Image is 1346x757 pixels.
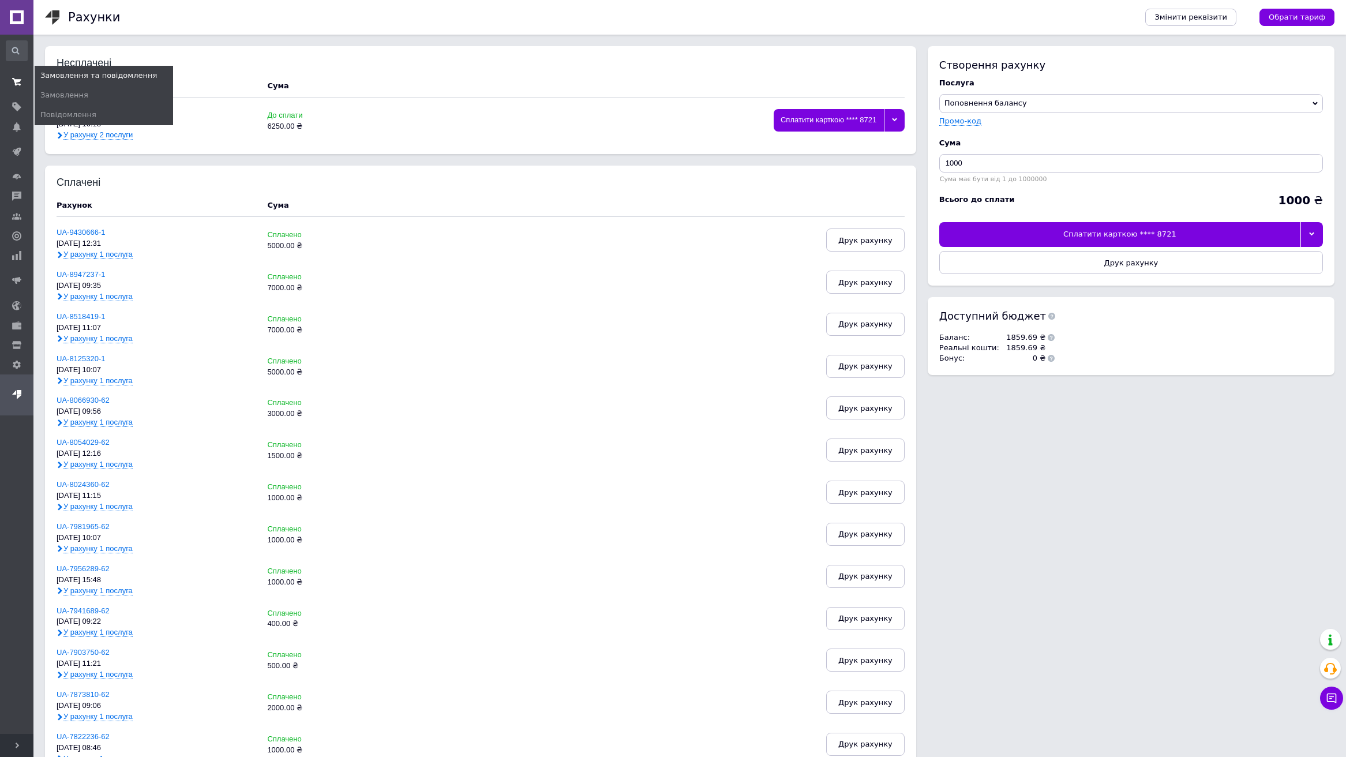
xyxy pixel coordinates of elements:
[267,242,403,250] div: 5000.00 ₴
[267,578,403,587] div: 1000.00 ₴
[939,154,1323,173] input: Введіть суму
[944,99,1027,107] span: Поповнення балансу
[267,357,403,366] div: Сплачено
[267,111,403,120] div: До сплати
[267,273,403,282] div: Сплачено
[267,81,288,91] div: Cума
[267,662,403,670] div: 500.00 ₴
[267,399,403,407] div: Сплачено
[1278,194,1323,206] div: ₴
[63,130,133,140] span: У рахунку 2 послуги
[267,200,288,211] div: Cума
[838,362,893,370] span: Друк рахунку
[1269,12,1325,23] span: Обрати тариф
[267,326,403,335] div: 7000.00 ₴
[939,138,1323,148] div: Cума
[40,110,96,120] span: Повідомлення
[57,449,256,458] div: [DATE] 12:16
[1002,332,1045,343] td: 1859.69 ₴
[939,222,1300,246] div: Сплатити карткою **** 8721
[267,620,403,628] div: 400.00 ₴
[57,702,256,710] div: [DATE] 09:06
[57,366,256,374] div: [DATE] 10:07
[939,58,1323,72] div: Створення рахунку
[57,312,106,321] a: UA-8518419-1
[57,492,256,500] div: [DATE] 11:15
[826,481,905,504] button: Друк рахунку
[838,320,893,328] span: Друк рахунку
[57,282,256,290] div: [DATE] 09:35
[63,292,133,301] span: У рахунку 1 послуга
[826,439,905,462] button: Друк рахунку
[63,544,133,553] span: У рахунку 1 послуга
[35,105,173,125] a: Повідомлення
[838,404,893,413] span: Друк рахунку
[57,522,110,531] a: UA-7981965-62
[57,617,256,626] div: [DATE] 09:22
[939,309,1046,323] span: Доступний бюджет
[267,483,403,492] div: Сплачено
[267,693,403,702] div: Сплачено
[68,10,120,24] h1: Рахунки
[939,353,1002,363] td: Бонус :
[1259,9,1334,26] a: Обрати тариф
[57,480,110,489] a: UA-8024360-62
[826,691,905,714] button: Друк рахунку
[267,704,403,713] div: 2000.00 ₴
[57,177,132,189] div: Сплачені
[267,441,403,449] div: Сплачено
[267,525,403,534] div: Сплачено
[267,651,403,659] div: Сплачено
[63,418,133,427] span: У рахунку 1 послуга
[57,200,256,211] div: Рахунок
[838,278,893,287] span: Друк рахунку
[57,58,132,69] div: Несплачені
[267,368,403,377] div: 5000.00 ₴
[57,732,110,741] a: UA-7822236-62
[838,698,893,707] span: Друк рахунку
[267,494,403,503] div: 1000.00 ₴
[57,354,106,363] a: UA-8125320-1
[838,614,893,623] span: Друк рахунку
[267,284,403,293] div: 7000.00 ₴
[57,396,110,404] a: UA-8066930-62
[57,744,256,752] div: [DATE] 08:46
[267,231,403,239] div: Сплачено
[57,228,106,237] a: UA-9430666-1
[1002,343,1045,353] td: 1859.69 ₴
[826,271,905,294] button: Друк рахунку
[267,122,403,131] div: 6250.00 ₴
[1154,12,1227,23] span: Змінити реквізити
[838,740,893,748] span: Друк рахунку
[826,313,905,336] button: Друк рахунку
[826,523,905,546] button: Друк рахунку
[939,117,981,125] label: Промо-код
[63,712,133,721] span: У рахунку 1 послуга
[267,452,403,460] div: 1500.00 ₴
[267,536,403,545] div: 1000.00 ₴
[57,534,256,542] div: [DATE] 10:07
[939,194,1015,205] div: Всього до сплати
[1145,9,1236,26] a: Змінити реквізити
[826,649,905,672] button: Друк рахунку
[63,502,133,511] span: У рахунку 1 послуга
[63,250,133,259] span: У рахунку 1 послуга
[826,396,905,419] button: Друк рахунку
[57,407,256,416] div: [DATE] 09:56
[838,236,893,245] span: Друк рахунку
[1278,193,1310,207] b: 1000
[838,572,893,580] span: Друк рахунку
[838,530,893,538] span: Друк рахунку
[939,332,1002,343] td: Баланс :
[63,670,133,679] span: У рахунку 1 послуга
[267,567,403,576] div: Сплачено
[267,746,403,755] div: 1000.00 ₴
[838,446,893,455] span: Друк рахунку
[267,410,403,418] div: 3000.00 ₴
[63,628,133,637] span: У рахунку 1 послуга
[267,735,403,744] div: Сплачено
[57,690,110,699] a: UA-7873810-62
[826,733,905,756] button: Друк рахунку
[939,251,1323,274] button: Друк рахунку
[57,648,110,657] a: UA-7903750-62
